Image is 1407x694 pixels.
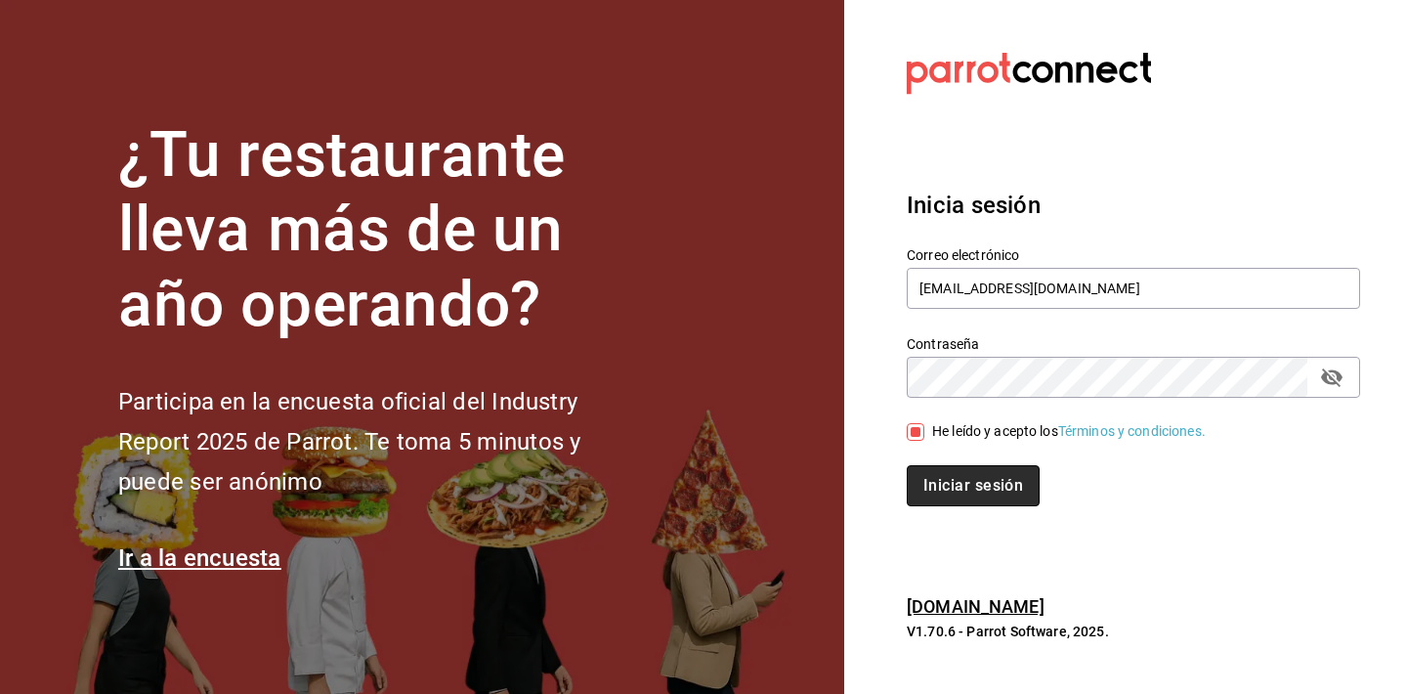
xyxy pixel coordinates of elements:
[118,118,646,343] h1: ¿Tu restaurante lleva más de un año operando?
[118,544,281,572] a: Ir a la encuesta
[907,336,1360,350] label: Contraseña
[907,188,1360,223] h3: Inicia sesión
[907,268,1360,309] input: Ingresa tu correo electrónico
[932,421,1206,442] div: He leído y acepto los
[118,382,646,501] h2: Participa en la encuesta oficial del Industry Report 2025 de Parrot. Te toma 5 minutos y puede se...
[1058,423,1206,439] a: Términos y condiciones.
[1315,361,1348,394] button: passwordField
[907,465,1040,506] button: Iniciar sesión
[907,247,1360,261] label: Correo electrónico
[907,622,1360,641] p: V1.70.6 - Parrot Software, 2025.
[907,596,1045,617] a: [DOMAIN_NAME]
